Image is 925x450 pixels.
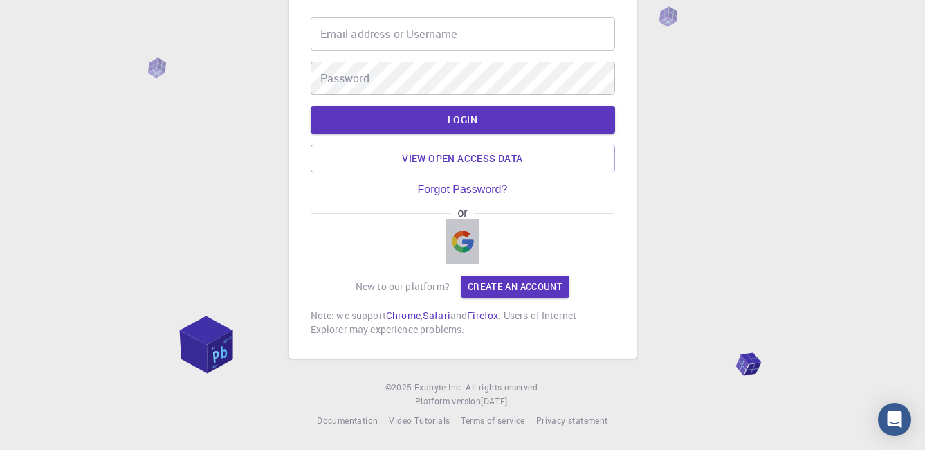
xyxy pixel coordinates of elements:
a: Documentation [317,414,378,428]
span: All rights reserved. [466,381,540,395]
a: Privacy statement [536,414,608,428]
a: [DATE]. [481,395,510,408]
a: Video Tutorials [389,414,450,428]
p: Note: we support , and . Users of Internet Explorer may experience problems. [311,309,615,336]
a: Safari [423,309,450,322]
a: Chrome [386,309,421,322]
span: Platform version [415,395,481,408]
span: Documentation [317,415,378,426]
a: Forgot Password? [418,183,508,196]
span: [DATE] . [481,395,510,406]
a: Firefox [467,309,498,322]
button: LOGIN [311,106,615,134]
a: Terms of service [461,414,524,428]
span: or [451,207,474,219]
span: Privacy statement [536,415,608,426]
span: © 2025 [385,381,414,395]
a: Create an account [461,276,569,298]
span: Video Tutorials [389,415,450,426]
span: Terms of service [461,415,524,426]
p: New to our platform? [356,280,450,294]
div: Open Intercom Messenger [878,403,911,436]
span: Exabyte Inc. [414,381,463,393]
a: Exabyte Inc. [414,381,463,395]
img: Google [452,231,474,253]
a: View open access data [311,145,615,172]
